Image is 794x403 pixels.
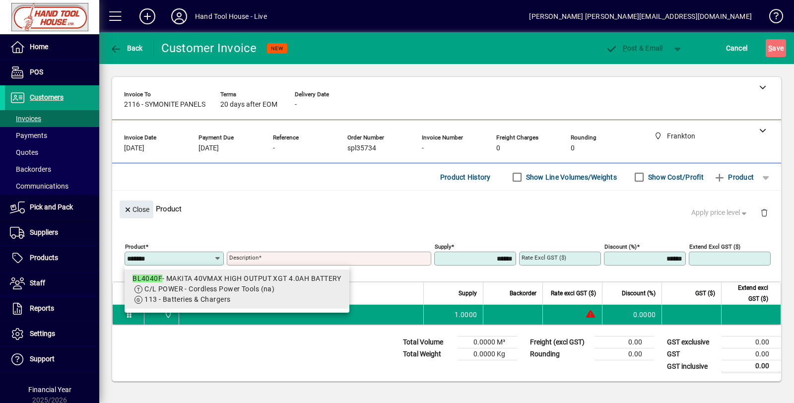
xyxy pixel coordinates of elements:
mat-label: Rate excl GST ($) [522,254,566,261]
button: Add [132,7,163,25]
span: POS [30,68,43,76]
td: 0.00 [595,336,654,348]
a: Communications [5,178,99,195]
span: Support [30,355,55,363]
span: 0 [496,144,500,152]
button: Save [766,39,786,57]
span: Home [30,43,48,51]
span: Frankton [162,309,173,320]
a: Suppliers [5,220,99,245]
span: Reports [30,304,54,312]
a: POS [5,60,99,85]
span: Settings [30,330,55,337]
span: Back [110,44,143,52]
td: Rounding [525,348,595,360]
span: S [768,44,772,52]
span: Product History [440,169,491,185]
mat-label: Supply [435,243,451,250]
a: Staff [5,271,99,296]
button: Apply price level [687,204,753,222]
span: Pick and Pack [30,203,73,211]
span: Supply [459,288,477,299]
span: GST ($) [695,288,715,299]
td: Total Weight [398,348,458,360]
em: BL4040F [132,274,162,282]
span: P [623,44,627,52]
span: Suppliers [30,228,58,236]
label: Show Cost/Profit [646,172,704,182]
span: Customers [30,93,64,101]
a: Payments [5,127,99,144]
span: NEW [271,45,283,52]
button: Delete [752,201,776,224]
button: Cancel [724,39,750,57]
td: 0.00 [722,336,781,348]
a: Quotes [5,144,99,161]
span: Staff [30,279,45,287]
div: Customer Invoice [161,40,257,56]
span: C/L POWER - Cordless Power Tools (na) [144,285,274,293]
td: 0.00 [722,348,781,360]
a: Invoices [5,110,99,127]
a: Pick and Pack [5,195,99,220]
td: Freight (excl GST) [525,336,595,348]
mat-label: Discount (%) [604,243,637,250]
app-page-header-button: Close [117,204,156,213]
td: 0.0000 M³ [458,336,517,348]
span: Payments [10,132,47,139]
span: [DATE] [198,144,219,152]
span: ost & Email [605,44,663,52]
span: 20 days after EOM [220,101,277,109]
span: Invoices [10,115,41,123]
span: spl35734 [347,144,376,152]
mat-label: Extend excl GST ($) [689,243,740,250]
span: 1.0000 [455,310,477,320]
button: Close [120,201,153,218]
span: ave [768,40,784,56]
mat-option: BL4040F - MAKITA 40VMAX HIGH OUTPUT XGT 4.0AH BATTERY [125,269,349,309]
span: Backorders [10,165,51,173]
span: Rate excl GST ($) [551,288,596,299]
td: GST [662,348,722,360]
span: - [273,144,275,152]
td: 0.0000 Kg [458,348,517,360]
a: Products [5,246,99,270]
a: Settings [5,322,99,346]
a: Reports [5,296,99,321]
span: 2116 - SYMONITE PANELS [124,101,205,109]
mat-label: Product [125,243,145,250]
mat-label: Description [229,254,259,261]
app-page-header-button: Back [99,39,154,57]
td: GST inclusive [662,360,722,373]
td: Total Volume [398,336,458,348]
div: Product [112,191,781,227]
td: GST exclusive [662,336,722,348]
button: Post & Email [600,39,668,57]
a: Knowledge Base [762,2,782,34]
button: Profile [163,7,195,25]
span: 113 - Batteries & Chargers [144,295,230,303]
span: Close [124,201,149,218]
div: Hand Tool House - Live [195,8,267,24]
a: Home [5,35,99,60]
span: Extend excl GST ($) [728,282,768,304]
span: - [422,144,424,152]
span: Cancel [726,40,748,56]
span: Communications [10,182,68,190]
button: Product History [436,168,495,186]
span: [DATE] [124,144,144,152]
td: 0.00 [722,360,781,373]
span: Backorder [510,288,536,299]
span: - [295,101,297,109]
a: Support [5,347,99,372]
td: 0.00 [595,348,654,360]
div: - MAKITA 40VMAX HIGH OUTPUT XGT 4.0AH BATTERY [132,273,341,284]
div: [PERSON_NAME] [PERSON_NAME][EMAIL_ADDRESS][DOMAIN_NAME] [529,8,752,24]
span: Quotes [10,148,38,156]
app-page-header-button: Delete [752,208,776,217]
a: Backorders [5,161,99,178]
button: Back [107,39,145,57]
span: Products [30,254,58,262]
span: Discount (%) [622,288,656,299]
span: 0 [571,144,575,152]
